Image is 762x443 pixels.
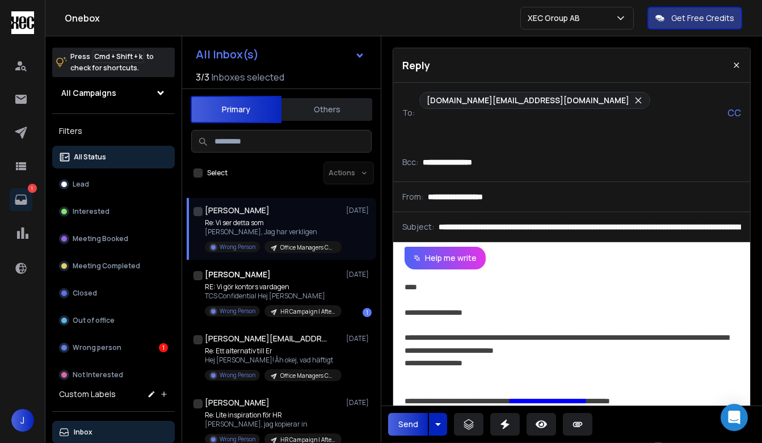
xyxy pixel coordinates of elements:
p: Meeting Completed [73,261,140,271]
button: J [11,409,34,432]
p: CC [727,106,741,120]
p: 1 [28,184,37,193]
h1: [PERSON_NAME][EMAIL_ADDRESS][DOMAIN_NAME] [205,333,330,344]
h3: Inboxes selected [212,70,284,84]
p: Get Free Credits [671,12,734,24]
button: Out of office [52,309,175,332]
p: XEC Group AB [528,12,584,24]
div: Open Intercom Messenger [721,404,748,431]
p: Bcc: [402,157,418,168]
p: Meeting Booked [73,234,128,243]
p: TCS Confidential Hej [PERSON_NAME] [205,292,341,301]
p: Press to check for shortcuts. [70,51,154,74]
button: Get Free Credits [647,7,742,29]
p: [PERSON_NAME], Jag har verkligen [205,227,341,237]
p: To: [402,107,415,119]
p: From: [402,191,423,202]
button: Wrong person1 [52,336,175,359]
p: RE: Vi gör kontors vardagen [205,282,341,292]
p: Wrong person [73,343,121,352]
button: Primary [191,96,281,123]
p: Re: Vi ser detta som [205,218,341,227]
p: [PERSON_NAME], jag kopierar in [205,420,341,429]
p: Re: Lite inspiration för HR [205,411,341,420]
h1: Onebox [65,11,520,25]
p: Office Managers Campaign | After Summer 2025 [280,372,335,380]
p: [DATE] [346,334,372,343]
label: Select [207,168,228,178]
button: Interested [52,200,175,223]
p: [DOMAIN_NAME][EMAIL_ADDRESS][DOMAIN_NAME] [427,95,629,106]
h1: [PERSON_NAME] [205,205,270,216]
p: Reply [402,57,430,73]
button: Others [281,97,372,122]
p: Interested [73,207,110,216]
button: All Inbox(s) [187,43,374,66]
h1: [PERSON_NAME] [205,397,270,408]
button: All Campaigns [52,82,175,104]
h1: All Campaigns [61,87,116,99]
button: Meeting Completed [52,255,175,277]
div: 1 [363,308,372,317]
p: [DATE] [346,398,372,407]
span: Cmd + Shift + k [92,50,144,63]
button: Meeting Booked [52,227,175,250]
p: [DATE] [346,206,372,215]
p: Lead [73,180,89,189]
p: Closed [73,289,97,298]
p: Subject: [402,221,434,233]
h1: [PERSON_NAME] [205,269,271,280]
p: Out of office [73,316,115,325]
p: Inbox [74,428,92,437]
a: 1 [10,188,32,211]
button: All Status [52,146,175,168]
span: 3 / 3 [196,70,209,84]
button: Send [388,413,428,436]
p: Hej [PERSON_NAME]! Åh okej, vad häftigt [205,356,341,365]
button: Help me write [405,247,486,269]
div: 1 [159,343,168,352]
h3: Custom Labels [59,389,116,400]
h1: All Inbox(s) [196,49,259,60]
p: HR Campaign | After Summer 2025 [280,307,335,316]
p: Office Managers Campaign | After Summer 2025 [280,243,335,252]
p: Re: Ett alternativ till Er [205,347,341,356]
button: Closed [52,282,175,305]
button: Lead [52,173,175,196]
p: All Status [74,153,106,162]
img: logo [11,11,34,34]
p: [DATE] [346,270,372,279]
p: Wrong Person [220,371,255,379]
button: Not Interested [52,364,175,386]
p: Wrong Person [220,307,255,315]
p: Wrong Person [220,243,255,251]
p: Not Interested [73,370,123,379]
h3: Filters [52,123,175,139]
